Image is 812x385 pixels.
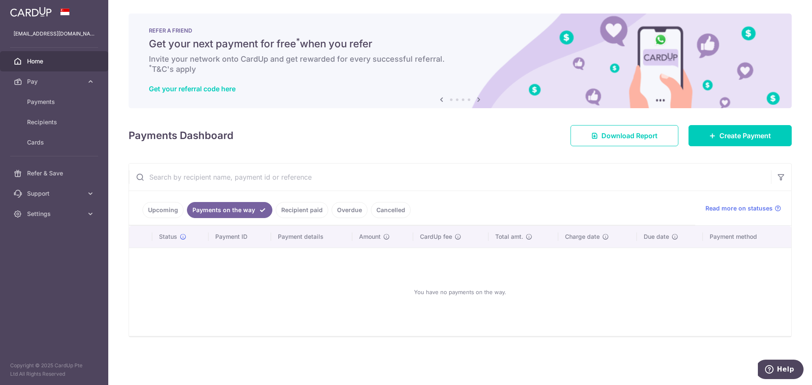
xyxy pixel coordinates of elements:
a: Overdue [332,202,368,218]
a: Read more on statuses [705,204,781,213]
p: [EMAIL_ADDRESS][DOMAIN_NAME] [14,30,95,38]
a: Recipient paid [276,202,328,218]
span: Home [27,57,83,66]
a: Upcoming [143,202,184,218]
span: Pay [27,77,83,86]
span: Total amt. [495,232,523,241]
span: Read more on statuses [705,204,773,213]
a: Cancelled [371,202,411,218]
p: REFER A FRIEND [149,27,771,34]
span: Amount [359,232,381,241]
iframe: Opens a widget where you can find more information [758,360,804,381]
span: Due date [644,232,669,241]
a: Payments on the way [187,202,272,218]
a: Get your referral code here [149,85,236,93]
span: Settings [27,210,83,218]
span: Cards [27,138,83,147]
span: Recipients [27,118,83,126]
input: Search by recipient name, payment id or reference [129,164,771,191]
span: Support [27,189,83,198]
img: RAF banner [129,14,792,108]
img: CardUp [10,7,52,17]
h4: Payments Dashboard [129,128,233,143]
th: Payment method [703,226,791,248]
span: Create Payment [719,131,771,141]
h6: Invite your network onto CardUp and get rewarded for every successful referral. T&C's apply [149,54,771,74]
th: Payment details [271,226,352,248]
span: Refer & Save [27,169,83,177]
span: Download Report [601,131,658,141]
h5: Get your next payment for free when you refer [149,37,771,51]
span: Status [159,232,177,241]
div: You have no payments on the way. [139,255,781,329]
a: Create Payment [689,125,792,146]
span: Charge date [565,232,600,241]
th: Payment ID [208,226,271,248]
a: Download Report [571,125,678,146]
span: CardUp fee [420,232,452,241]
span: Payments [27,98,83,106]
